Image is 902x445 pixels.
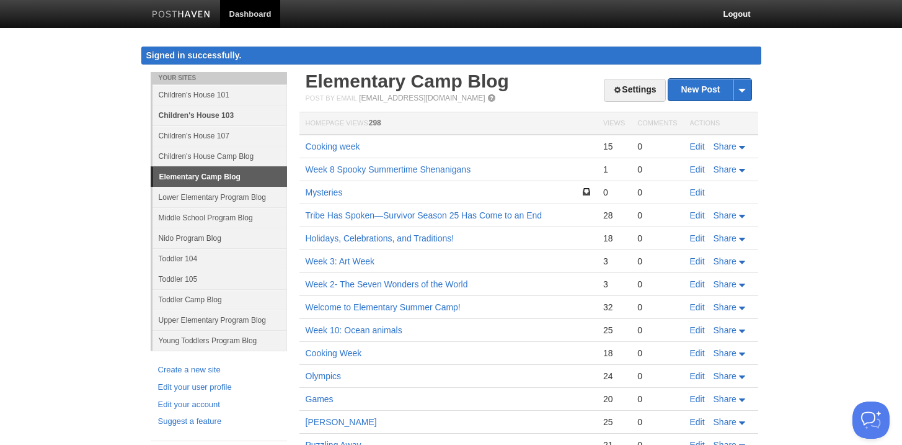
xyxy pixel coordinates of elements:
a: Edit [690,279,705,289]
span: Share [714,302,736,312]
span: Share [714,371,736,381]
div: 25 [603,325,625,336]
a: Holidays, Celebrations, and Traditions! [306,233,454,243]
iframe: Help Scout Beacon - Open [852,402,890,439]
a: Young Toddlers Program Blog [153,330,287,351]
span: Share [714,256,736,266]
div: 0 [637,233,677,244]
li: Your Sites [151,72,287,84]
a: Lower Elementary Program Blog [153,187,287,207]
div: 24 [603,371,625,382]
a: Elementary Camp Blog [306,71,509,91]
a: Edit [690,325,705,335]
a: Edit [690,233,705,243]
a: Upper Elementary Program Blog [153,310,287,330]
span: Share [714,325,736,335]
a: Edit [690,142,705,151]
div: 3 [603,279,625,290]
a: Children's House Camp Blog [153,146,287,166]
span: 298 [369,119,381,127]
a: Edit [690,394,705,404]
th: Views [597,112,631,135]
span: Share [714,417,736,427]
a: Tribe Has Spoken—Survivor Season 25 Has Come to an End [306,210,542,220]
div: 18 [603,233,625,244]
a: New Post [668,79,751,101]
span: Share [714,164,736,174]
span: Share [714,142,736,151]
div: 0 [637,393,677,405]
div: Signed in successfully. [141,47,761,65]
div: 0 [637,416,677,428]
a: [PERSON_NAME] [306,417,377,427]
div: 0 [637,348,677,359]
a: Toddler 104 [153,248,287,269]
a: Toddler 105 [153,269,287,289]
a: Edit [690,187,705,197]
a: Week 3: Art Week [306,256,375,266]
div: 20 [603,393,625,405]
th: Comments [631,112,683,135]
a: Week 8 Spooky Summertime Shenanigans [306,164,471,174]
div: 3 [603,256,625,267]
span: Share [714,210,736,220]
a: Week 2- The Seven Wonders of the World [306,279,468,289]
a: Cooking Week [306,348,362,358]
a: Edit [690,417,705,427]
a: Edit your account [158,398,280,411]
a: Children's House 101 [153,84,287,105]
span: Share [714,394,736,404]
a: Edit [690,371,705,381]
img: Posthaven-bar [152,11,211,20]
div: 0 [603,187,625,198]
div: 18 [603,348,625,359]
div: 1 [603,164,625,175]
a: Mysteries [306,187,343,197]
span: Share [714,233,736,243]
a: Welcome to Elementary Summer Camp! [306,302,461,312]
a: Create a new site [158,364,280,377]
div: 15 [603,141,625,152]
a: Toddler Camp Blog [153,289,287,310]
div: 0 [637,371,677,382]
div: 25 [603,416,625,428]
a: Edit your user profile [158,381,280,394]
div: 0 [637,141,677,152]
a: Children's House 107 [153,125,287,146]
a: Nido Program Blog [153,228,287,248]
a: Edit [690,256,705,266]
a: Elementary Camp Blog [153,167,287,187]
span: Share [714,348,736,358]
a: Games [306,394,334,404]
div: 32 [603,302,625,313]
div: 0 [637,210,677,221]
span: Post by Email [306,94,357,102]
a: Cooking week [306,142,360,151]
div: 0 [637,187,677,198]
div: 0 [637,325,677,336]
div: 0 [637,279,677,290]
a: Olympics [306,371,342,381]
a: Edit [690,302,705,312]
a: [EMAIL_ADDRESS][DOMAIN_NAME] [359,94,485,102]
a: Edit [690,348,705,358]
a: Edit [690,210,705,220]
div: 0 [637,164,677,175]
a: Middle School Program Blog [153,207,287,228]
div: 0 [637,256,677,267]
div: 28 [603,210,625,221]
a: Children's House 103 [153,105,287,125]
th: Homepage Views [299,112,597,135]
th: Actions [684,112,758,135]
div: 0 [637,302,677,313]
a: Edit [690,164,705,174]
a: Settings [604,79,665,102]
a: Suggest a feature [158,415,280,428]
a: Week 10: Ocean animals [306,325,402,335]
span: Share [714,279,736,289]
